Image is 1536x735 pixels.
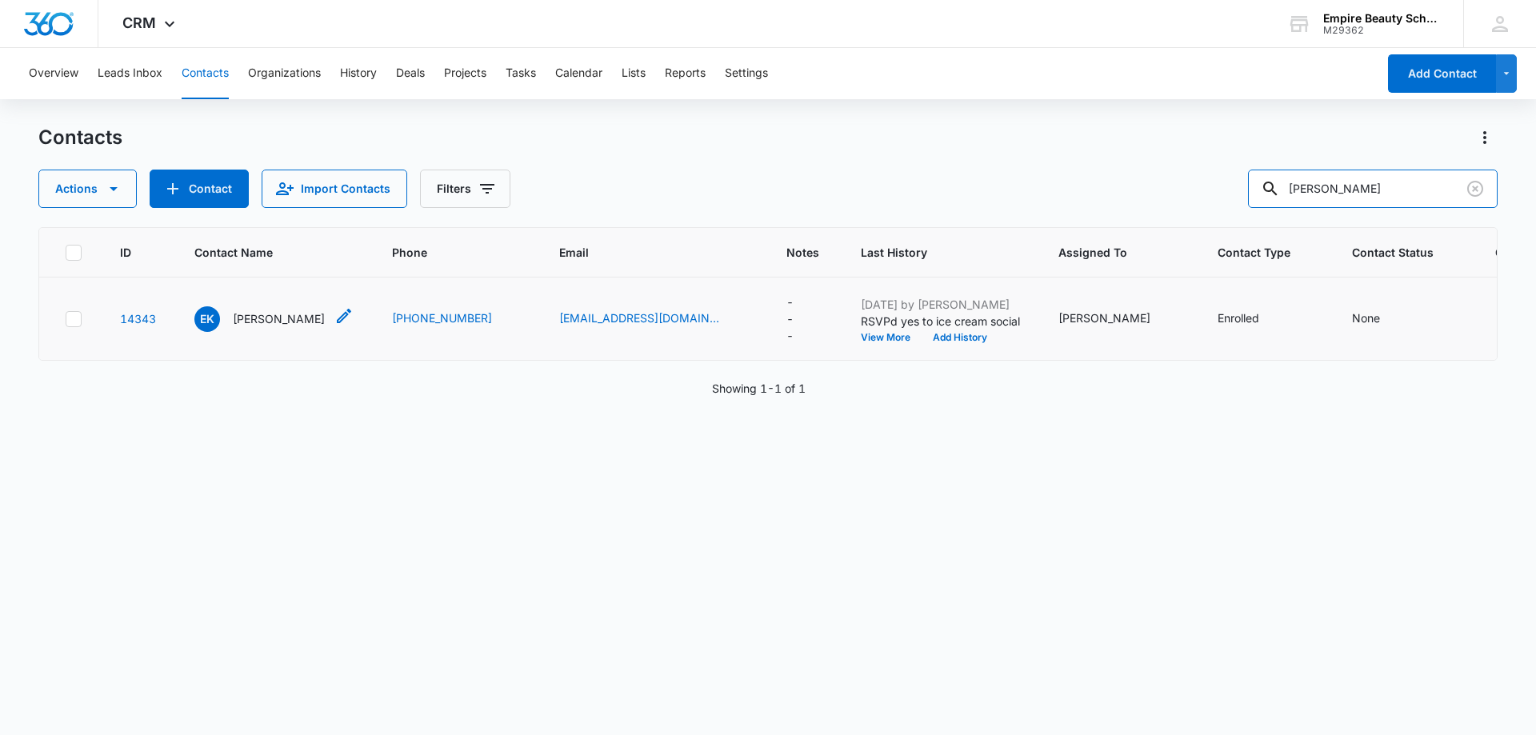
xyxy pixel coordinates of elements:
h1: Contacts [38,126,122,150]
span: Assigned To [1058,244,1156,261]
div: Contact Status - None - Select to Edit Field [1352,310,1409,329]
span: Phone [392,244,498,261]
div: account name [1323,12,1440,25]
button: Add Contact [1388,54,1496,93]
div: account id [1323,25,1440,36]
div: Assigned To - Jessica Spillane - Select to Edit Field [1058,310,1179,329]
div: --- [786,294,794,344]
button: Overview [29,48,78,99]
button: Add Contact [150,170,249,208]
button: View More [861,333,922,342]
button: Clear [1462,176,1488,202]
button: History [340,48,377,99]
button: Add History [922,333,998,342]
button: Leads Inbox [98,48,162,99]
button: Actions [38,170,137,208]
div: Contact Type - Enrolled - Select to Edit Field [1218,310,1288,329]
button: Tasks [506,48,536,99]
button: Lists [622,48,646,99]
p: [DATE] by [PERSON_NAME] [861,296,1020,313]
button: Filters [420,170,510,208]
span: Contact Status [1352,244,1434,261]
span: ID [120,244,133,261]
span: Last History [861,244,997,261]
span: Contact Type [1218,244,1290,261]
span: Notes [786,244,822,261]
input: Search Contacts [1248,170,1498,208]
button: Settings [725,48,768,99]
div: Email - emilyaknibbs@gmail.com - Select to Edit Field [559,310,748,329]
p: RSVPd yes to ice cream social [861,313,1020,330]
a: [EMAIL_ADDRESS][DOMAIN_NAME] [559,310,719,326]
a: [PHONE_NUMBER] [392,310,492,326]
button: Deals [396,48,425,99]
button: Organizations [248,48,321,99]
button: Import Contacts [262,170,407,208]
span: CRM [122,14,156,31]
span: Email [559,244,725,261]
button: Actions [1472,125,1498,150]
button: Reports [665,48,706,99]
button: Contacts [182,48,229,99]
div: Phone - (603) 393-2584 - Select to Edit Field [392,310,521,329]
div: Contact Name - Emily Knibbs - Select to Edit Field [194,306,354,332]
button: Projects [444,48,486,99]
div: Notes - - Select to Edit Field [786,294,822,344]
div: --- [1495,310,1517,329]
a: Navigate to contact details page for Emily Knibbs [120,312,156,326]
span: Contact Name [194,244,330,261]
div: None [1352,310,1380,326]
p: Showing 1-1 of 1 [712,380,806,397]
div: Enrolled [1218,310,1259,326]
button: Calendar [555,48,602,99]
span: EK [194,306,220,332]
div: [PERSON_NAME] [1058,310,1150,326]
p: [PERSON_NAME] [233,310,325,327]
